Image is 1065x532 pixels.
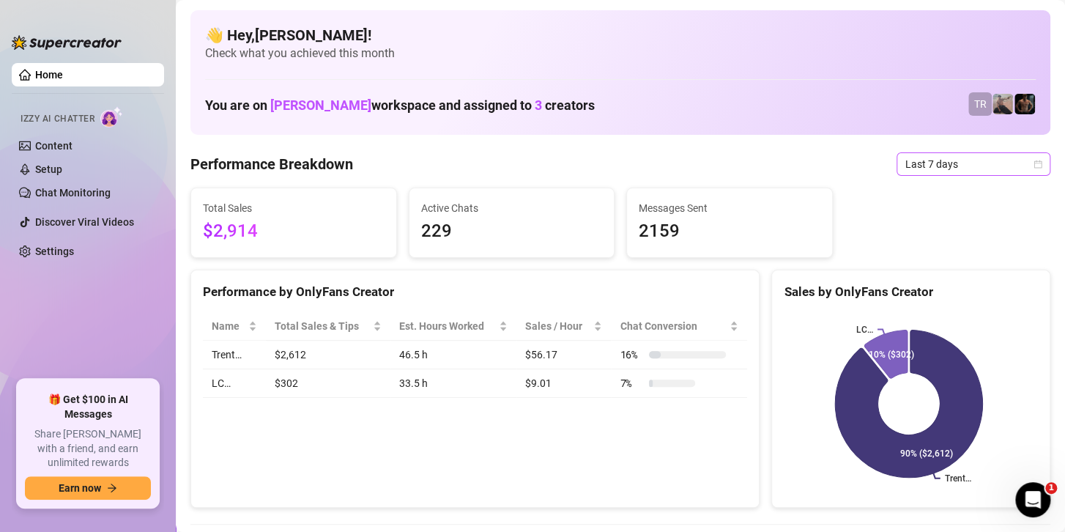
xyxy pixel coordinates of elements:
[905,153,1042,175] span: Last 7 days
[35,69,63,81] a: Home
[203,341,266,369] td: Trent…
[620,318,727,334] span: Chat Conversion
[1014,94,1035,114] img: Trent
[945,473,971,484] text: Trent…
[516,341,612,369] td: $56.17
[35,187,111,199] a: Chat Monitoring
[399,318,496,334] div: Est. Hours Worked
[639,218,820,245] span: 2159
[107,483,117,493] span: arrow-right
[516,369,612,398] td: $9.01
[611,312,747,341] th: Chat Conversion
[516,312,612,341] th: Sales / Hour
[1034,160,1042,169] span: calendar
[35,216,134,228] a: Discover Viral Videos
[535,97,542,113] span: 3
[25,476,151,500] button: Earn nowarrow-right
[203,218,385,245] span: $2,914
[390,341,516,369] td: 46.5 h
[525,318,591,334] span: Sales / Hour
[203,312,266,341] th: Name
[992,94,1013,114] img: LC
[205,25,1036,45] h4: 👋 Hey, [PERSON_NAME] !
[35,245,74,257] a: Settings
[205,45,1036,62] span: Check what you achieved this month
[35,163,62,175] a: Setup
[25,427,151,470] span: Share [PERSON_NAME] with a friend, and earn unlimited rewards
[203,200,385,216] span: Total Sales
[974,96,987,112] span: TR
[203,282,747,302] div: Performance by OnlyFans Creator
[25,393,151,421] span: 🎁 Get $100 in AI Messages
[1015,482,1050,517] iframe: Intercom live chat
[639,200,820,216] span: Messages Sent
[390,369,516,398] td: 33.5 h
[59,482,101,494] span: Earn now
[275,318,370,334] span: Total Sales & Tips
[421,200,603,216] span: Active Chats
[12,35,122,50] img: logo-BBDzfeDw.svg
[203,369,266,398] td: LC…
[856,325,873,335] text: LC…
[35,140,73,152] a: Content
[190,154,353,174] h4: Performance Breakdown
[266,341,390,369] td: $2,612
[266,312,390,341] th: Total Sales & Tips
[270,97,371,113] span: [PERSON_NAME]
[421,218,603,245] span: 229
[620,375,643,391] span: 7 %
[620,347,643,363] span: 16 %
[21,112,94,126] span: Izzy AI Chatter
[1045,482,1057,494] span: 1
[266,369,390,398] td: $302
[100,106,123,128] img: AI Chatter
[784,282,1038,302] div: Sales by OnlyFans Creator
[212,318,245,334] span: Name
[205,97,595,114] h1: You are on workspace and assigned to creators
